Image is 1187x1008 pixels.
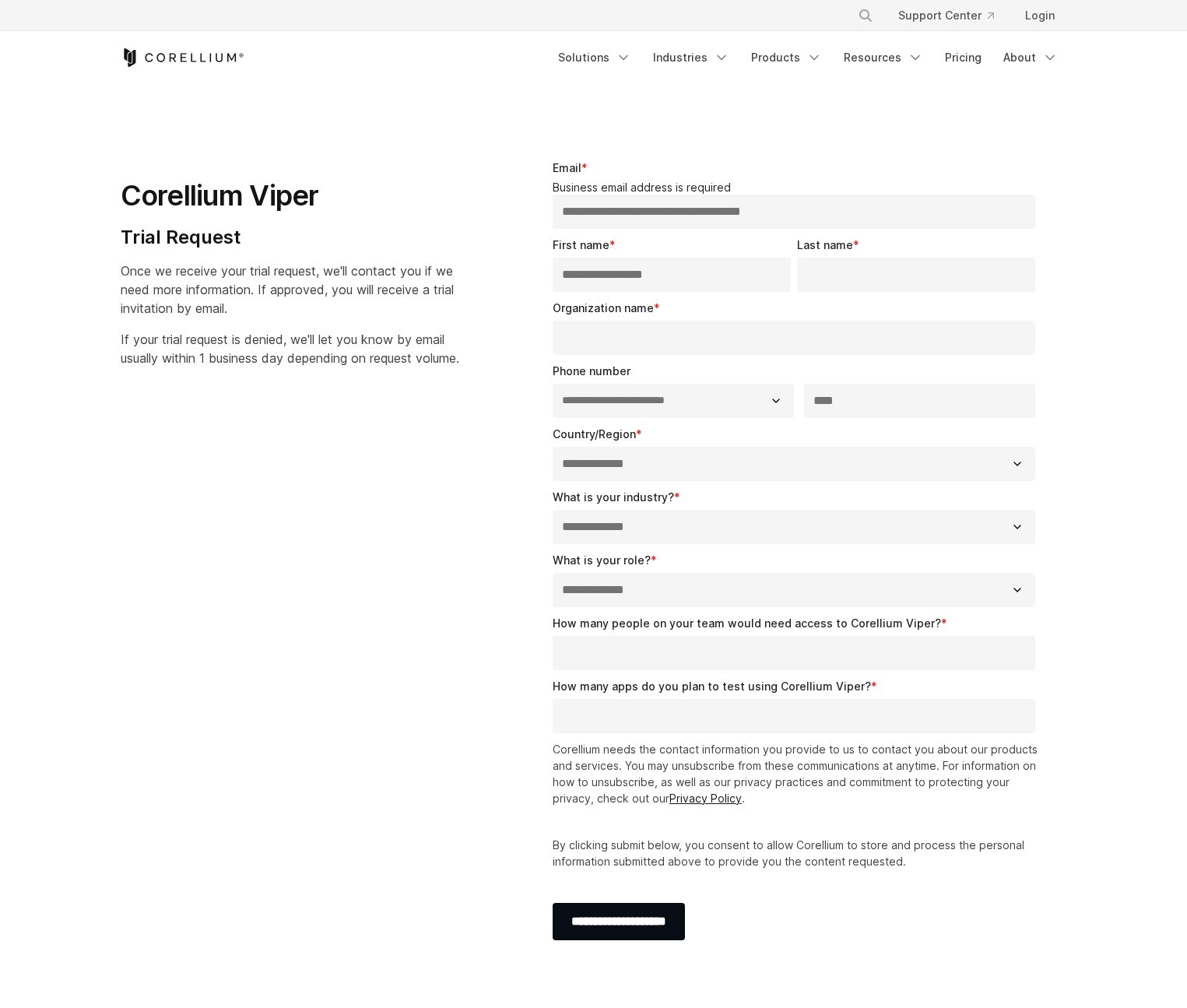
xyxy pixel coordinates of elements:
[549,44,1067,72] div: Navigation Menu
[1013,2,1067,30] a: Login
[553,680,871,693] span: How many apps do you plan to test using Corellium Viper?
[553,181,1042,195] legend: Business email address is required
[553,427,636,441] span: Country/Region
[886,2,1006,30] a: Support Center
[553,364,630,378] span: Phone number
[553,490,674,504] span: What is your industry?
[553,301,654,314] span: Organization name
[852,2,880,30] button: Search
[839,2,1067,30] div: Navigation Menu
[553,553,651,567] span: What is your role?
[121,263,454,316] span: Once we receive your trial request, we'll contact you if we need more information. If approved, y...
[797,238,853,251] span: Last name
[553,616,941,630] span: How many people on your team would need access to Corellium Viper?
[994,44,1067,72] a: About
[834,44,932,72] a: Resources
[936,44,991,72] a: Pricing
[553,161,581,174] span: Email
[549,44,641,72] a: Solutions
[644,44,739,72] a: Industries
[742,44,831,72] a: Products
[553,741,1042,806] p: Corellium needs the contact information you provide to us to contact you about our products and s...
[121,226,459,249] h4: Trial Request
[669,792,742,805] a: Privacy Policy
[121,332,459,366] span: If your trial request is denied, we'll let you know by email usually within 1 business day depend...
[121,48,244,67] a: Corellium Home
[553,238,609,251] span: First name
[553,837,1042,869] p: By clicking submit below, you consent to allow Corellium to store and process the personal inform...
[121,178,459,213] h1: Corellium Viper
